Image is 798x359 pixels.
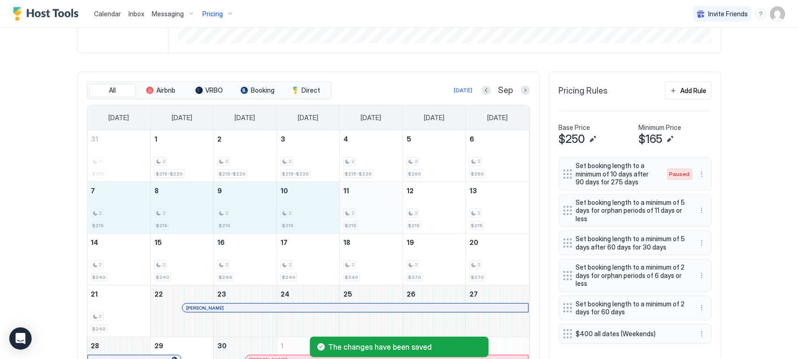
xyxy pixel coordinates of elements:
a: Thursday [352,105,391,130]
span: 17 [281,238,288,246]
a: September 19, 2025 [403,234,466,251]
div: menu [696,205,707,216]
td: September 11, 2025 [340,182,403,234]
span: Minimum Price [639,123,682,132]
td: September 17, 2025 [276,234,340,285]
span: 2 [351,158,354,164]
span: $240 [93,274,106,280]
td: September 25, 2025 [340,285,403,337]
span: [DATE] [108,114,129,122]
span: 9 [217,187,222,195]
span: 2 [225,158,228,164]
td: September 18, 2025 [340,234,403,285]
a: September 12, 2025 [403,182,466,199]
div: User profile [770,7,785,21]
td: September 7, 2025 [87,182,151,234]
span: 8 [154,187,159,195]
span: 2 [162,210,165,216]
a: September 7, 2025 [87,182,150,199]
span: Paused [670,170,690,178]
span: 7 [91,187,95,195]
span: 31 [91,135,99,143]
a: September 26, 2025 [403,285,466,303]
span: $215 [471,223,483,229]
a: September 3, 2025 [277,130,340,148]
span: Calendar [94,10,121,18]
div: Host Tools Logo [13,7,83,21]
span: Set booking length to a minimum of 5 days after 60 days for 30 days [576,235,687,251]
span: $215 [282,223,294,229]
button: Add Rule [665,81,711,100]
span: $215 [219,223,230,229]
td: September 5, 2025 [402,130,466,182]
span: 2 [415,158,417,164]
span: $165 [639,132,663,146]
span: 2 [415,262,417,268]
td: September 15, 2025 [150,234,214,285]
span: 2 [351,210,354,216]
span: 20 [469,238,478,246]
button: More options [696,270,707,281]
span: 2 [162,158,165,164]
span: 2 [288,262,291,268]
span: $400 all dates (Weekends) [576,330,687,338]
a: Monday [162,105,201,130]
a: September 4, 2025 [340,130,402,148]
a: September 23, 2025 [214,285,276,303]
span: 21 [91,290,98,298]
span: Sep [498,85,513,96]
td: September 12, 2025 [402,182,466,234]
span: All [109,86,116,95]
a: September 2, 2025 [214,130,276,148]
span: 3 [281,135,285,143]
td: September 23, 2025 [214,285,277,337]
span: 2 [162,262,165,268]
td: September 22, 2025 [150,285,214,337]
span: $240 [282,274,295,280]
span: [DATE] [424,114,444,122]
td: September 1, 2025 [150,130,214,182]
a: September 13, 2025 [466,182,529,199]
span: Airbnb [156,86,175,95]
span: [DATE] [487,114,508,122]
span: 14 [91,238,99,246]
div: menu [696,237,707,249]
span: 16 [217,238,225,246]
span: $260 [471,171,484,177]
span: [DATE] [172,114,192,122]
span: 2 [99,313,102,319]
span: 4 [343,135,348,143]
span: [DATE] [235,114,255,122]
span: 2 [225,262,228,268]
span: [DATE] [298,114,318,122]
span: Invite Friends [708,10,748,18]
button: Previous month [482,86,491,95]
button: Edit [664,134,676,145]
a: Tuesday [225,105,264,130]
span: 2 [99,262,102,268]
span: 25 [343,290,352,298]
span: 23 [217,290,226,298]
td: September 8, 2025 [150,182,214,234]
div: menu [696,328,707,339]
button: Booking [235,84,281,97]
span: 24 [281,290,289,298]
span: 26 [407,290,416,298]
span: 2 [225,210,228,216]
button: More options [696,237,707,249]
div: tab-group [87,81,332,99]
span: $250 [559,132,585,146]
span: 19 [407,238,414,246]
span: $215 [345,223,356,229]
span: The changes have been saved [329,342,481,352]
span: $240 [93,326,106,332]
span: 1 [154,135,157,143]
span: 22 [154,290,163,298]
span: Booking [251,86,275,95]
span: $240 [219,274,232,280]
span: Set booking length to a minimum of 2 days for orphan periods of 6 days or less [576,263,687,288]
a: September 11, 2025 [340,182,402,199]
span: 11 [343,187,349,195]
span: $215-$220 [156,171,183,177]
a: September 15, 2025 [151,234,214,251]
